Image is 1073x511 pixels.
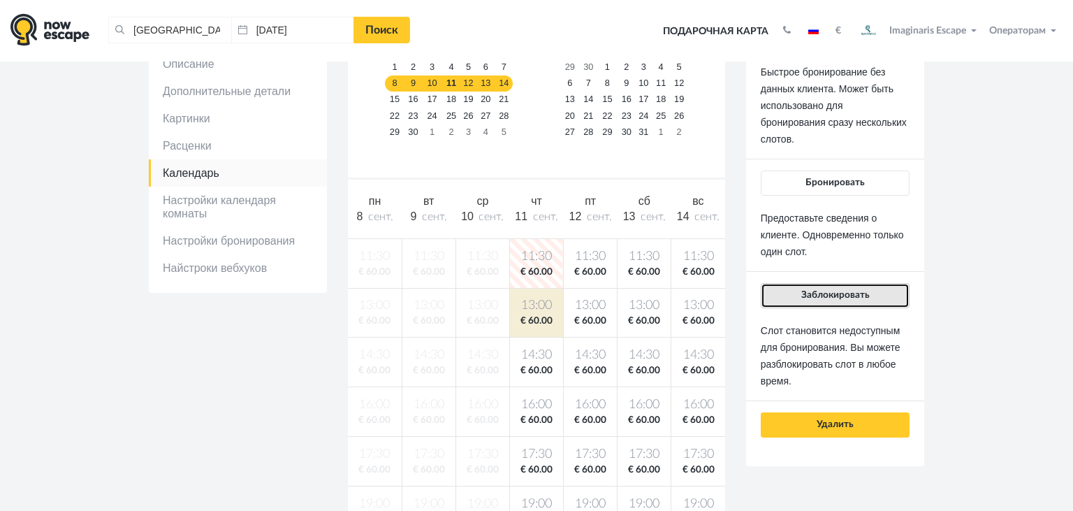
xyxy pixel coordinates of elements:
a: 3 [460,124,477,140]
a: 19 [460,92,477,108]
a: 7 [495,59,513,75]
span: Удалить [817,419,854,429]
a: 3 [635,59,652,75]
a: 20 [560,108,580,124]
a: Расценки [149,132,327,159]
img: ru.jpg [808,27,819,34]
span: сент. [641,211,666,222]
a: 2 [618,59,635,75]
span: 13 [623,210,636,222]
p: Предоставьте сведения о клиенте. Одновременно только один слот. [761,210,910,260]
span: € 60.00 [513,315,560,328]
a: 29 [560,59,580,75]
a: 24 [635,108,652,124]
span: сент. [422,211,447,222]
span: € 60.00 [567,315,614,328]
a: 11 [442,75,460,92]
a: 18 [442,92,460,108]
a: 20 [476,92,495,108]
span: € 60.00 [620,315,668,328]
a: Поиск [353,17,410,43]
span: € 60.00 [567,364,614,377]
span: ср [476,195,488,207]
a: 16 [404,92,422,108]
button: Удалить [761,412,910,438]
button: Бронировать [761,171,910,196]
span: Imaginaris Escape [889,23,966,36]
span: 17:30 [674,446,722,463]
a: 4 [652,59,670,75]
span: 17:30 [567,446,614,463]
span: 14:30 [674,347,722,364]
span: 10 [461,210,474,222]
a: Подарочная карта [658,16,773,47]
a: 17 [422,92,443,108]
a: 19 [670,92,688,108]
span: 16:00 [674,396,722,414]
input: Город или название квеста [108,17,231,43]
span: 9 [411,210,417,222]
span: 11:30 [567,248,614,266]
span: 17:30 [620,446,668,463]
span: € 60.00 [567,414,614,427]
a: 15 [597,92,618,108]
a: 5 [460,59,477,75]
span: 14:30 [567,347,614,364]
a: 14 [580,92,597,108]
a: 27 [476,108,495,124]
a: 18 [652,92,670,108]
span: 14 [677,210,689,222]
a: 5 [670,59,688,75]
span: 11:30 [513,248,560,266]
a: 29 [385,124,404,140]
span: 13:00 [674,297,722,315]
span: сб [638,195,650,207]
a: 27 [560,124,580,140]
span: вт [423,195,434,207]
a: Описание [149,50,327,78]
span: 16:00 [620,396,668,414]
span: 17:30 [513,446,560,463]
input: Дата [231,17,354,43]
a: 8 [385,75,404,92]
a: 31 [635,124,652,140]
span: сент. [694,211,720,222]
span: пн [369,195,381,207]
span: € 60.00 [674,414,722,427]
span: 13:00 [513,297,560,315]
span: 13:00 [567,297,614,315]
span: 14:30 [620,347,668,364]
span: 16:00 [513,396,560,414]
span: 13:00 [620,297,668,315]
a: 23 [404,108,422,124]
span: € 60.00 [674,315,722,328]
a: 3 [422,59,443,75]
a: 26 [460,108,477,124]
a: 1 [422,124,443,140]
span: вс [692,195,703,207]
span: 12 [569,210,582,222]
span: Операторам [989,26,1046,36]
span: сент. [533,211,558,222]
p: Быстрое бронирование без данных клиента. Может быть использовано для бронирования сразу нескольки... [761,64,910,147]
a: 30 [618,124,635,140]
button: Операторам [986,24,1063,38]
a: 12 [460,75,477,92]
a: 4 [476,124,495,140]
span: 11:30 [620,248,668,266]
a: 4 [442,59,460,75]
img: logo [10,13,89,46]
span: 8 [356,210,363,222]
span: € 60.00 [620,364,668,377]
a: 1 [597,59,618,75]
span: сент. [587,211,612,222]
a: 9 [404,75,422,92]
a: 8 [597,75,618,92]
a: 16 [618,92,635,108]
a: 2 [404,59,422,75]
a: Картинки [149,105,327,132]
a: 1 [652,124,670,140]
strong: € [835,26,841,36]
a: 2 [670,124,688,140]
a: 25 [652,108,670,124]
